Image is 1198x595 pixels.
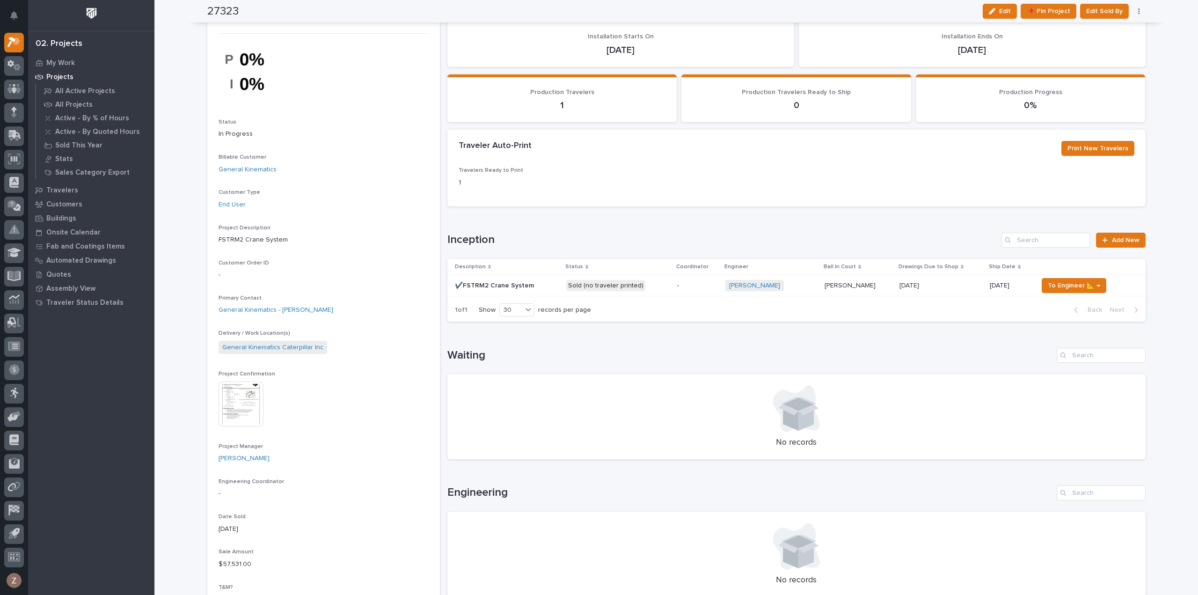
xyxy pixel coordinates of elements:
[28,56,154,70] a: My Work
[1048,280,1100,291] span: To Engineer 📐 →
[693,100,900,111] p: 0
[999,7,1011,15] span: Edit
[219,39,289,104] img: 4a04jAWZiSl26hsblYPomxa7yzVq93G814RiKze1Wt4
[538,306,591,314] p: records per page
[500,305,522,315] div: 30
[55,114,129,123] p: Active - By % of Hours
[459,100,666,111] p: 1
[28,183,154,197] a: Travelers
[36,139,154,152] a: Sold This Year
[46,242,125,251] p: Fab and Coatings Items
[729,282,780,290] a: [PERSON_NAME]
[459,168,523,173] span: Travelers Ready to Print
[459,44,783,56] p: [DATE]
[1057,485,1146,500] input: Search
[219,295,262,301] span: Primary Contact
[1067,143,1128,154] span: Print New Travelers
[566,280,645,292] div: Sold (no traveler printed)
[983,4,1017,19] button: Edit
[1027,6,1070,17] span: 📌 Pin Project
[1080,4,1129,19] button: Edit Sold By
[459,575,1134,586] p: No records
[1110,306,1130,314] span: Next
[990,282,1030,290] p: [DATE]
[28,211,154,225] a: Buildings
[1057,348,1146,363] input: Search
[898,262,958,272] p: Drawings Due to Shop
[479,306,496,314] p: Show
[46,299,124,307] p: Traveler Status Details
[1082,306,1102,314] span: Back
[989,262,1015,272] p: Ship Date
[1067,306,1106,314] button: Back
[46,200,82,209] p: Customers
[219,489,429,499] p: -
[46,228,101,237] p: Onsite Calendar
[46,73,73,81] p: Projects
[12,11,24,26] div: Notifications
[459,438,1134,448] p: No records
[46,271,71,279] p: Quotes
[447,299,475,322] p: 1 of 1
[219,305,333,315] a: General Kinematics - [PERSON_NAME]
[28,253,154,267] a: Automated Drawings
[1001,233,1090,248] div: Search
[810,44,1134,56] p: [DATE]
[207,5,239,18] h2: 27323
[459,178,676,188] p: 1
[447,486,1053,500] h1: Engineering
[825,280,877,290] p: [PERSON_NAME]
[1021,4,1076,19] button: 📌 Pin Project
[219,119,236,125] span: Status
[942,33,1003,40] span: Installation Ends On
[447,275,1146,296] tr: ✔️FSTRM2 Crane System✔️FSTRM2 Crane System Sold (no traveler printed)-[PERSON_NAME] [PERSON_NAME]...
[219,235,429,245] p: FSTRM2 Crane System
[28,267,154,281] a: Quotes
[36,166,154,179] a: Sales Category Export
[219,479,284,485] span: Engineering Coordinator
[1106,306,1146,314] button: Next
[55,169,130,177] p: Sales Category Export
[219,165,277,175] a: General Kinematics
[46,214,76,223] p: Buildings
[455,262,486,272] p: Description
[530,89,594,95] span: Production Travelers
[447,349,1053,362] h1: Waiting
[219,454,270,463] a: [PERSON_NAME]
[46,285,95,293] p: Assembly View
[46,186,78,195] p: Travelers
[36,98,154,111] a: All Projects
[219,549,254,555] span: Sale Amount
[1112,237,1140,243] span: Add New
[4,6,24,25] button: Notifications
[219,270,429,280] p: -
[1061,141,1134,156] button: Print New Travelers
[28,239,154,253] a: Fab and Coatings Items
[83,5,100,22] img: Workspace Logo
[1096,233,1145,248] a: Add New
[447,233,998,247] h1: Inception
[724,262,748,272] p: Engineer
[219,260,269,266] span: Customer Order ID
[1042,278,1106,293] button: To Engineer 📐 →
[222,343,323,353] a: General Kinematics Caterpillar Inc
[676,262,709,272] p: Coordinator
[899,280,921,290] p: [DATE]
[219,190,260,195] span: Customer Type
[999,89,1062,95] span: Production Progress
[219,585,233,590] span: T&M?
[46,59,75,67] p: My Work
[55,141,102,150] p: Sold This Year
[46,257,116,265] p: Automated Drawings
[219,200,246,210] a: End User
[455,280,536,290] p: ✔️FSTRM2 Crane System
[28,295,154,309] a: Traveler Status Details
[55,101,93,109] p: All Projects
[927,100,1134,111] p: 0%
[28,225,154,239] a: Onsite Calendar
[565,262,583,272] p: Status
[55,87,115,95] p: All Active Projects
[677,282,718,290] p: -
[219,444,263,449] span: Project Manager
